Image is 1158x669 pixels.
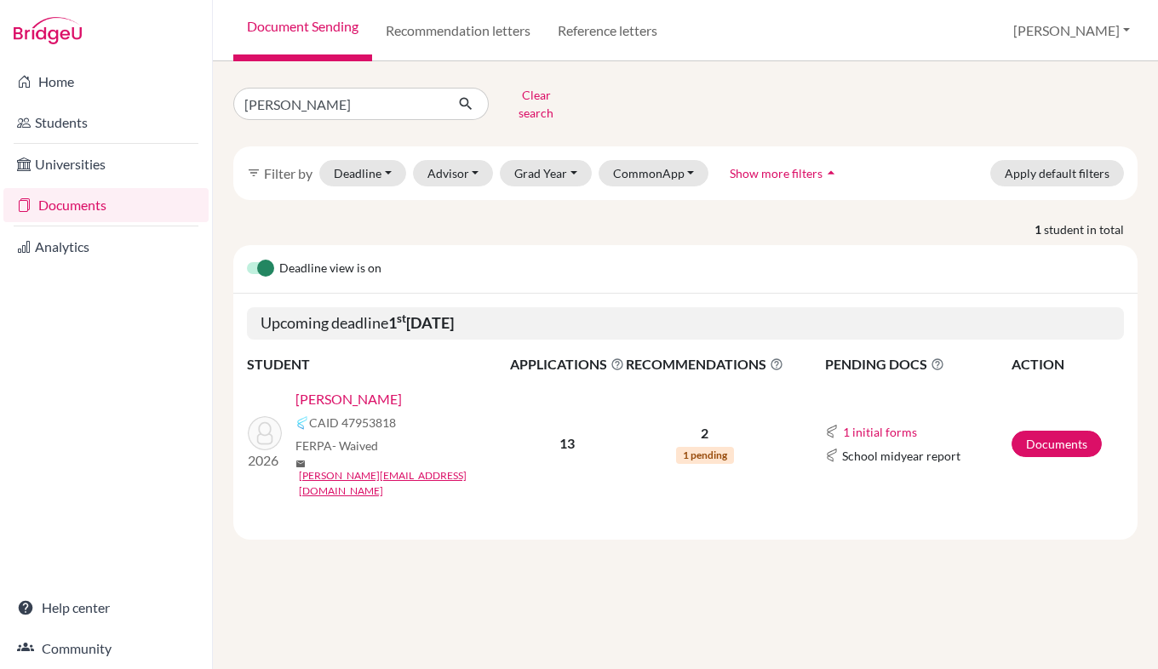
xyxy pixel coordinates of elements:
b: 13 [559,435,575,451]
button: Advisor [413,160,494,186]
h5: Upcoming deadline [247,307,1124,340]
span: APPLICATIONS [510,354,624,375]
span: Deadline view is on [279,259,381,279]
a: Students [3,106,209,140]
button: CommonApp [599,160,709,186]
button: Deadline [319,160,406,186]
p: 2 [626,423,783,443]
a: Documents [3,188,209,222]
a: Universities [3,147,209,181]
button: [PERSON_NAME] [1006,14,1138,47]
img: Common App logo [295,416,309,430]
input: Find student by name... [233,88,444,120]
span: mail [295,459,306,469]
th: STUDENT [247,353,509,375]
img: Bridge-U [14,17,82,44]
a: Analytics [3,230,209,264]
a: Help center [3,591,209,625]
th: ACTION [1011,353,1124,375]
button: Show more filtersarrow_drop_up [715,160,854,186]
span: RECOMMENDATIONS [626,354,783,375]
a: Home [3,65,209,99]
p: 2026 [248,450,282,471]
a: [PERSON_NAME] [295,389,402,409]
span: student in total [1044,220,1138,238]
button: 1 initial forms [842,422,918,442]
span: 1 pending [676,447,734,464]
sup: st [397,312,406,325]
strong: 1 [1035,220,1044,238]
span: - Waived [332,438,378,453]
i: filter_list [247,166,261,180]
button: Clear search [489,82,583,126]
img: Common App logo [825,449,839,462]
span: FERPA [295,437,378,455]
a: [PERSON_NAME][EMAIL_ADDRESS][DOMAIN_NAME] [299,468,521,499]
span: PENDING DOCS [825,354,1010,375]
span: Filter by [264,165,312,181]
i: arrow_drop_up [823,164,840,181]
button: Grad Year [500,160,592,186]
span: Show more filters [730,166,823,180]
img: Common App logo [825,425,839,438]
a: Documents [1012,431,1102,457]
button: Apply default filters [990,160,1124,186]
b: 1 [DATE] [388,313,454,332]
a: Community [3,632,209,666]
img: Schlasberg, Harald [248,416,282,450]
span: CAID 47953818 [309,414,396,432]
span: School midyear report [842,447,960,465]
